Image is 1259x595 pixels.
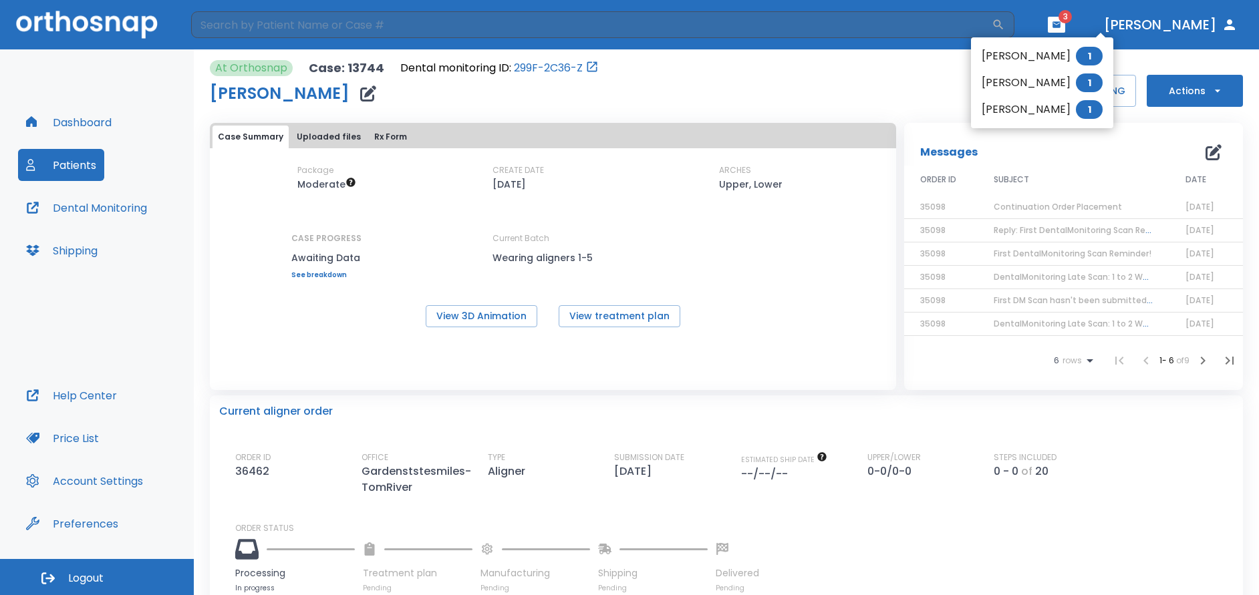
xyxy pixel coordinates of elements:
li: [PERSON_NAME] [971,96,1113,123]
span: 1 [1076,73,1103,92]
span: 1 [1076,47,1103,65]
li: [PERSON_NAME] [971,43,1113,69]
span: 1 [1076,100,1103,119]
li: [PERSON_NAME] [971,69,1113,96]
